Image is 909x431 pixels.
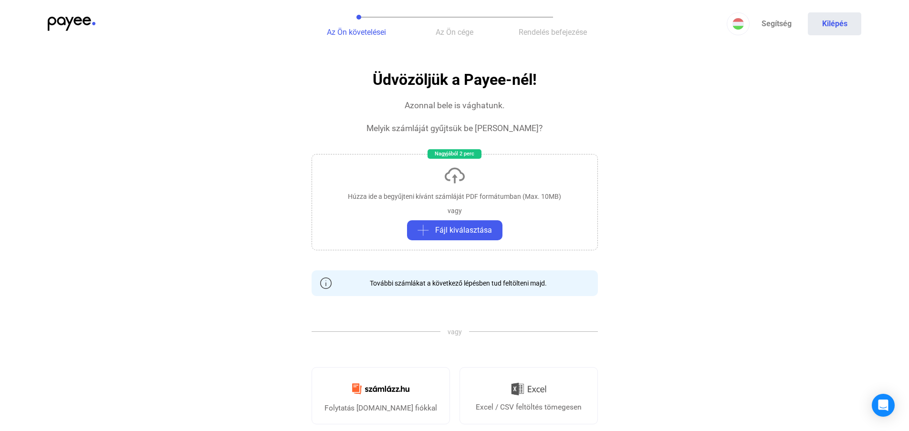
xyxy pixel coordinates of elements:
div: Nagyjából 2 perc [428,149,481,159]
a: Segítség [750,12,803,35]
span: Rendelés befejezése [519,28,587,37]
div: vagy [448,206,462,215]
a: Folytatás [DOMAIN_NAME] fiókkal [312,367,450,424]
div: Húzza ide a begyűjteni kívánt számláját PDF formátumban (Max. 10MB) [348,192,561,201]
div: Open Intercom Messenger [872,394,895,417]
span: vagy [440,327,469,337]
h1: Üdvözöljük a Payee-nél! [373,72,537,88]
img: info-grey-outline [320,277,332,289]
img: payee-logo [48,17,95,31]
img: HU [732,18,744,30]
img: Excel [511,379,546,399]
button: Kilépés [808,12,861,35]
span: Az Ön cége [436,28,473,37]
img: Számlázz.hu [346,378,415,400]
div: További számlákat a következő lépésben tud feltölteni majd. [363,278,547,288]
span: Fájl kiválasztása [435,225,492,236]
img: upload-cloud [443,164,466,187]
div: Azonnal bele is vághatunk. [405,100,505,111]
button: plus-greyFájl kiválasztása [407,220,502,240]
div: Melyik számláját gyűjtsük be [PERSON_NAME]? [366,123,543,134]
button: HU [727,12,750,35]
a: Excel / CSV feltöltés tömegesen [460,367,598,424]
span: Az Ön követelései [327,28,386,37]
img: plus-grey [418,225,429,236]
div: Excel / CSV feltöltés tömegesen [476,401,582,413]
div: Folytatás [DOMAIN_NAME] fiókkal [324,402,437,414]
